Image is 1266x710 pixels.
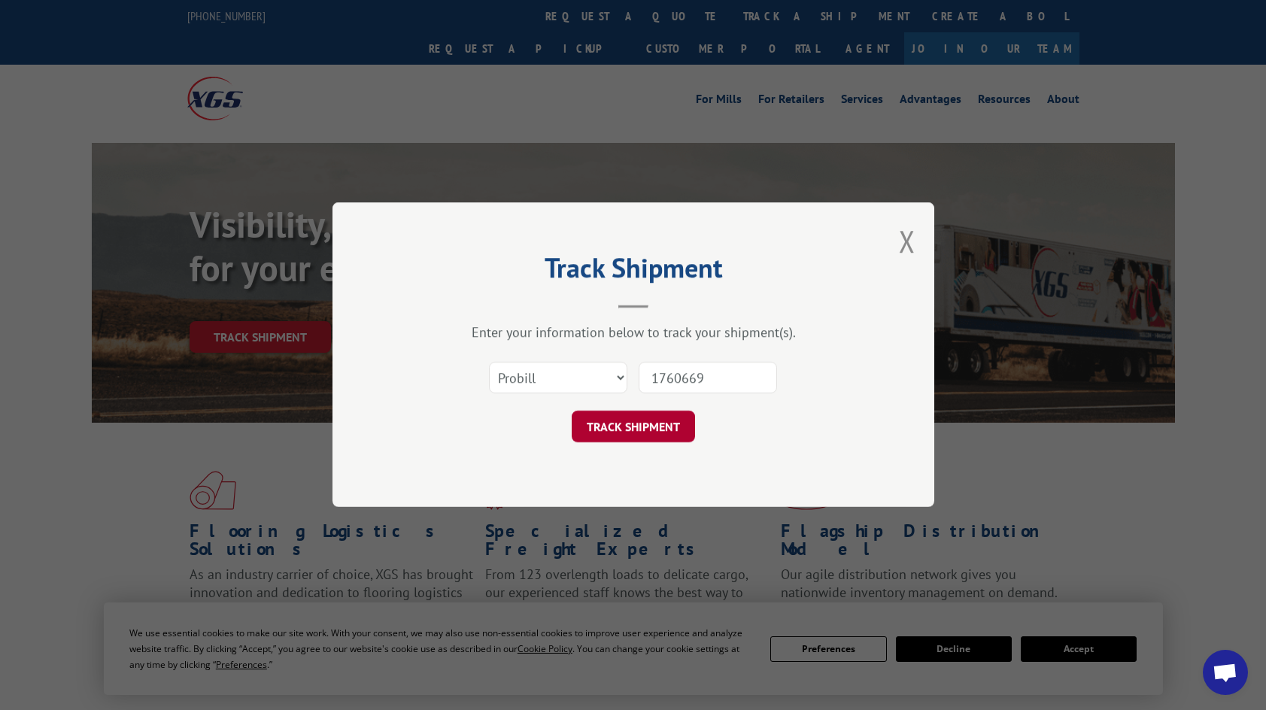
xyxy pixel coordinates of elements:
input: Number(s) [639,363,777,394]
div: Open chat [1203,650,1248,695]
div: Enter your information below to track your shipment(s). [408,324,859,341]
h2: Track Shipment [408,257,859,286]
button: TRACK SHIPMENT [572,411,695,443]
button: Close modal [899,221,915,261]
